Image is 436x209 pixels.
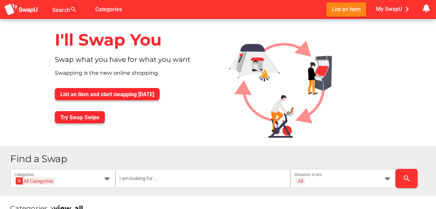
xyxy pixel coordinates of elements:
i: false [85,5,93,14]
input: I am looking for ... [119,169,287,188]
button: Categories [90,2,127,16]
i: chevron_right [402,4,412,14]
div: Swap what you have for what you want [49,55,218,69]
a: Categories [90,6,127,12]
button: List an Item [326,2,366,16]
div: I'll Swap You [49,24,218,55]
div: All [298,178,303,184]
span: Categories [95,4,122,15]
button: Try Swap Swipe [55,111,105,123]
img: Graphic.svg [224,19,349,146]
span: My SwapU [376,4,412,14]
button: List an item and start swapping [DATE] [55,88,160,100]
div: All Categories [18,177,53,185]
button: My SwapU [374,2,414,16]
img: aSD8y5uGLpzPJLYTcYcjNu3laj1c05W5KWf0Ds+Za8uybjssssuu+yyyy677LKX2n+PWMSDJ9a87AAAAABJRU5ErkJggg== [4,3,38,16]
i: search [403,174,411,182]
span: List an Item [332,5,361,14]
h1: Find a Swap [10,154,431,164]
span: Try Swap Swipe [60,114,99,121]
span: List an item and start swapping [DATE] [60,91,154,98]
div: Swapping is the new online shopping [49,69,218,83]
